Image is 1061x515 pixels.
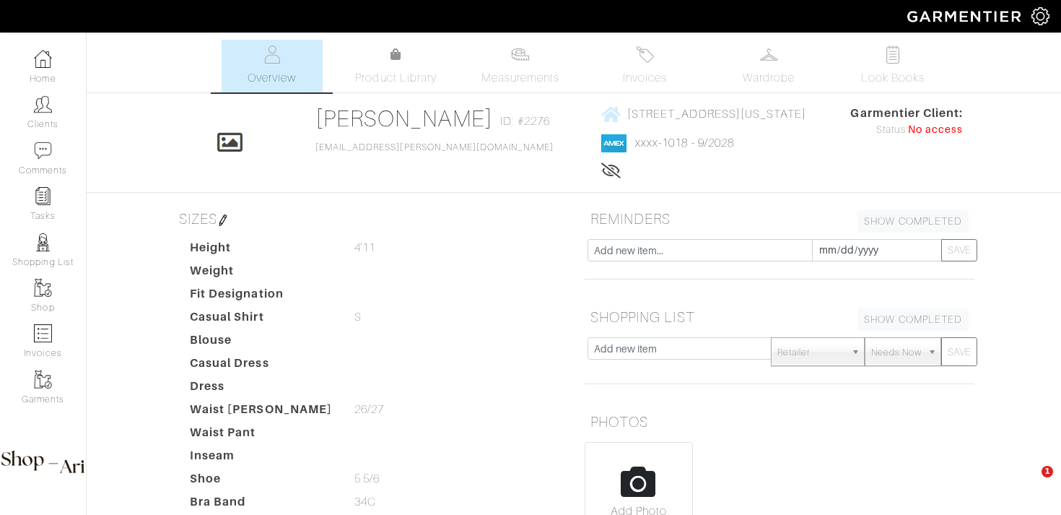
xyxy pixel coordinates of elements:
span: No access [908,122,963,138]
img: todo-9ac3debb85659649dc8f770b8b6100bb5dab4b48dedcbae339e5042a72dfd3cc.svg [884,46,902,64]
dt: Dress [179,378,344,401]
span: S [354,308,362,326]
span: Wardrobe [743,69,795,87]
dt: Fit Designation [179,285,344,308]
img: garmentier-logo-header-white-b43fb05a5012e4ada735d5af1a66efaba907eab6374d6393d1fbf88cb4ef424d.png [900,4,1031,29]
div: Status: [850,122,963,138]
span: Product Library [355,69,437,87]
span: Needs Now [871,338,922,367]
a: [EMAIL_ADDRESS][PERSON_NAME][DOMAIN_NAME] [315,142,554,152]
img: american_express-1200034d2e149cdf2cc7894a33a747db654cf6f8355cb502592f1d228b2ac700.png [601,134,626,152]
img: basicinfo-40fd8af6dae0f16599ec9e87c0ef1c0a1fdea2edbe929e3d69a839185d80c458.svg [263,46,281,64]
input: Add new item [588,337,772,360]
dt: Inseam [179,447,344,470]
dt: Shoe [179,470,344,493]
input: Add new item... [588,239,813,261]
dt: Blouse [179,332,344,355]
h5: REMINDERS [585,204,974,233]
h5: SHOPPING LIST [585,303,974,332]
button: SAVE [941,239,977,261]
h5: SIZES [173,204,563,233]
span: 4'11 [354,239,375,256]
img: measurements-466bbee1fd09ba9460f595b01e5d73f9e2bff037440d3c8f018324cb6cdf7a4a.svg [511,46,529,64]
img: gear-icon-white-bd11855cb880d31180b6d7d6211b90ccbf57a29d726f0c71d8c61bd08dd39cc2.png [1031,7,1049,25]
a: [PERSON_NAME] [315,105,494,131]
img: orders-icon-0abe47150d42831381b5fb84f609e132dff9fe21cb692f30cb5eec754e2cba89.png [34,324,52,342]
iframe: Intercom live chat [1012,466,1047,501]
dt: Waist [PERSON_NAME] [179,401,344,424]
span: 5.5/6 [354,470,380,488]
a: Measurements [470,40,572,92]
img: orders-27d20c2124de7fd6de4e0e44c1d41de31381a507db9b33961299e4e07d508b8c.svg [636,46,654,64]
a: Look Books [842,40,943,92]
dt: Weight [179,262,344,285]
span: Invoices [623,69,667,87]
img: comment-icon-a0a6a9ef722e966f86d9cbdc48e553b5cf19dbc54f86b18d962a5391bc8f6eb6.png [34,142,52,160]
img: garments-icon-b7da505a4dc4fd61783c78ac3ca0ef83fa9d6f193b1c9dc38574b1d14d53ca28.png [34,371,52,389]
img: reminder-icon-8004d30b9f0a5d33ae49ab947aed9ed385cf756f9e5892f1edd6e32f2345188e.png [34,187,52,205]
img: clients-icon-6bae9207a08558b7cb47a8932f037763ab4055f8c8b6bfacd5dc20c3e0201464.png [34,95,52,113]
a: SHOW COMPLETED [857,210,969,233]
span: Measurements [481,69,560,87]
span: Overview [248,69,296,87]
a: [STREET_ADDRESS][US_STATE] [601,105,806,123]
a: xxxx-1018 - 9/2028 [635,137,734,150]
span: 1 [1042,466,1053,477]
span: Look Books [861,69,925,87]
a: Product Library [346,46,447,87]
span: ID: #2276 [500,113,549,130]
img: stylists-icon-eb353228a002819b7ec25b43dbf5f0378dd9e0616d9560372ff212230b889e62.png [34,233,52,251]
img: dashboard-icon-dbcd8f5a0b271acd01030246c82b418ddd0df26cd7fceb0bd07c9910d44c42f6.png [34,50,52,68]
span: 34C [354,493,376,511]
img: pen-cf24a1663064a2ec1b9c1bd2387e9de7a2fa800b781884d57f21acf72779bad2.png [217,215,229,226]
a: Wardrobe [718,40,819,92]
img: garments-icon-b7da505a4dc4fd61783c78ac3ca0ef83fa9d6f193b1c9dc38574b1d14d53ca28.png [34,279,52,297]
a: Overview [222,40,323,92]
dt: Casual Shirt [179,308,344,332]
span: [STREET_ADDRESS][US_STATE] [627,108,806,121]
dt: Waist Pant [179,424,344,447]
dt: Casual Dress [179,355,344,378]
h5: PHOTOS [585,407,974,436]
button: SAVE [941,337,977,366]
a: Invoices [594,40,695,92]
a: SHOW COMPLETED [857,308,969,331]
span: Retailer [777,338,845,367]
dt: Height [179,239,344,262]
span: Garmentier Client: [850,105,963,122]
span: 26/27 [354,401,384,418]
img: wardrobe-487a4870c1b7c33e795ec22d11cfc2ed9d08956e64fb3008fe2437562e282088.svg [760,46,778,64]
